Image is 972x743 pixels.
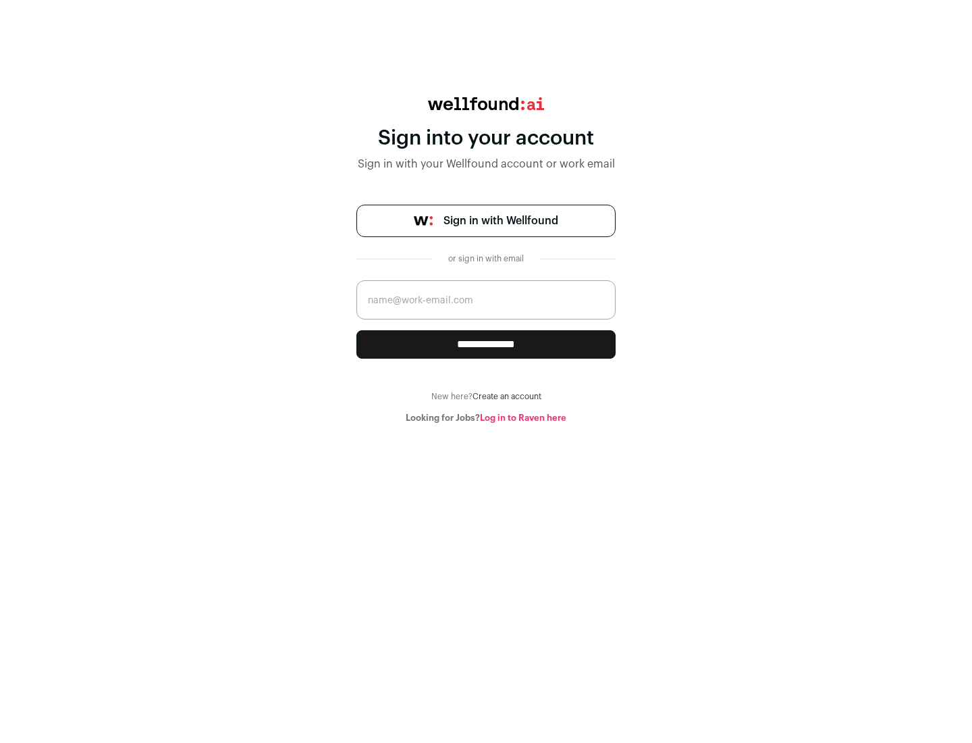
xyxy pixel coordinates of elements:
[356,205,616,237] a: Sign in with Wellfound
[356,391,616,402] div: New here?
[414,216,433,226] img: wellfound-symbol-flush-black-fb3c872781a75f747ccb3a119075da62bfe97bd399995f84a933054e44a575c4.png
[443,253,529,264] div: or sign in with email
[428,97,544,110] img: wellfound:ai
[356,413,616,424] div: Looking for Jobs?
[473,392,541,401] a: Create an account
[443,213,558,229] span: Sign in with Wellfound
[356,156,616,172] div: Sign in with your Wellfound account or work email
[356,126,616,151] div: Sign into your account
[356,280,616,319] input: name@work-email.com
[480,413,566,422] a: Log in to Raven here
